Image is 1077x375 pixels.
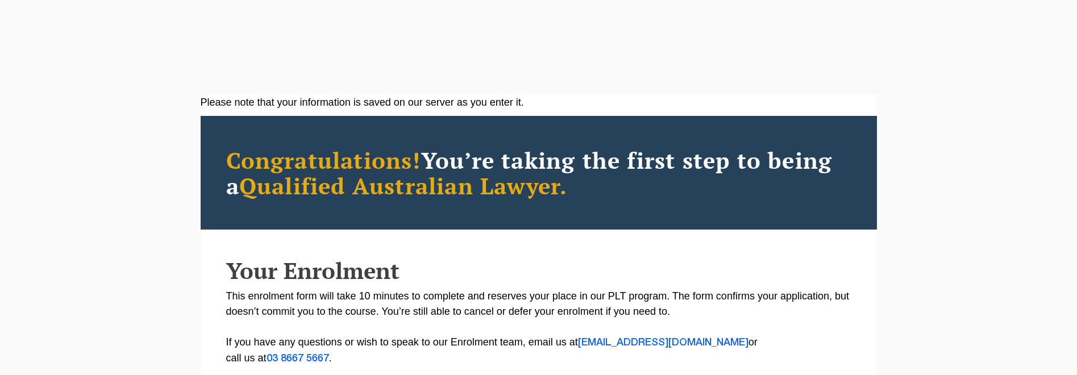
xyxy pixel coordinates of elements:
h2: You’re taking the first step to being a [226,147,851,198]
a: 03 8667 5667 [267,354,329,363]
span: Congratulations! [226,145,421,175]
a: [EMAIL_ADDRESS][DOMAIN_NAME] [578,338,749,347]
span: Qualified Australian Lawyer. [239,170,568,201]
h2: Your Enrolment [226,258,851,283]
div: Please note that your information is saved on our server as you enter it. [201,95,877,110]
p: This enrolment form will take 10 minutes to complete and reserves your place in our PLT program. ... [226,289,851,366]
